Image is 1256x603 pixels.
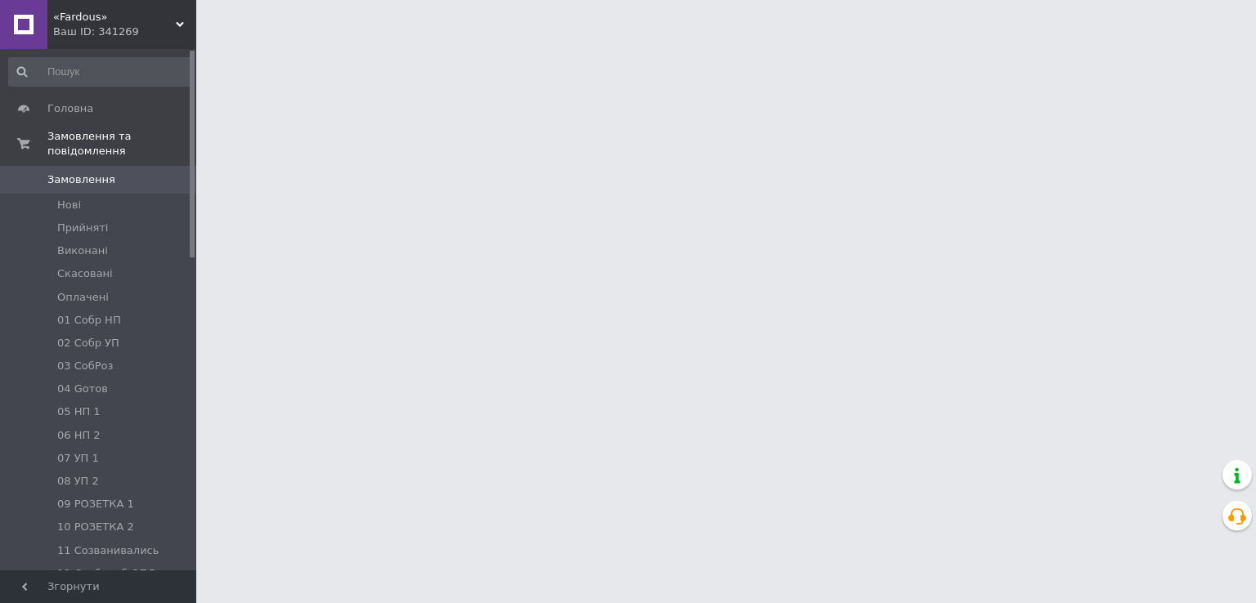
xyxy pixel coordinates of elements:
span: Виконані [57,243,108,258]
span: 08 УП 2 [57,474,99,489]
span: 07 УП 1 [57,451,99,466]
span: 10 РОЗЕТКА 2 [57,520,134,534]
span: 11 Созванивались [57,543,159,558]
span: 01 Cобр НП [57,313,121,328]
span: 03 CобРоз [57,359,113,373]
span: 06 НП 2 [57,428,101,443]
span: 05 НП 1 [57,404,101,419]
span: Головна [47,101,93,116]
span: Скасовані [57,266,113,281]
span: 09 РОЗЕТКА 1 [57,497,134,511]
span: 04 Gотов [57,382,108,396]
span: Нові [57,198,81,212]
input: Пошук [8,57,193,87]
span: Прийняті [57,221,108,235]
span: Замовлення та повідомлення [47,129,196,159]
span: 12 Сообщ об ОПЛ [57,566,155,581]
div: Ваш ID: 341269 [53,25,196,39]
span: «Fardous» [53,10,176,25]
span: 02 Cобр УП [57,336,119,351]
span: Замовлення [47,172,115,187]
span: Оплачені [57,290,109,305]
